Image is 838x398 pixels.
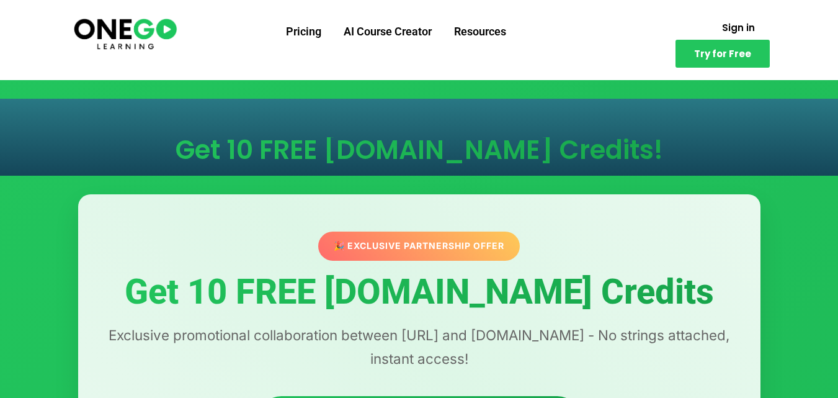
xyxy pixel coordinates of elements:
span: Sign in [722,23,755,32]
h1: Get 10 FREE [DOMAIN_NAME] Credits [103,273,736,312]
h1: Get 10 FREE [DOMAIN_NAME] Credits! [91,137,748,163]
p: Exclusive promotional collaboration between [URL] and [DOMAIN_NAME] - No strings attached, instan... [103,323,736,371]
a: Sign in [707,16,770,40]
a: Pricing [275,16,332,48]
a: AI Course Creator [332,16,443,48]
a: Try for Free [675,40,770,68]
div: 🎉 Exclusive Partnership Offer [314,232,524,261]
a: Resources [443,16,517,48]
span: Try for Free [694,49,751,58]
